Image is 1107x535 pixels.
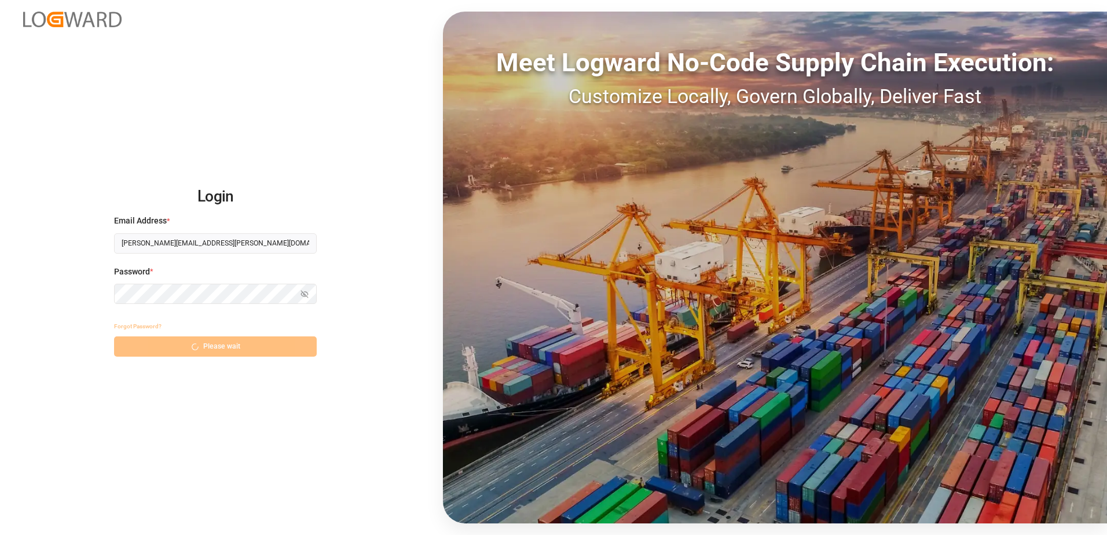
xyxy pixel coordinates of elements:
img: Logward_new_orange.png [23,12,122,27]
input: Enter your email [114,233,317,254]
span: Email Address [114,215,167,227]
span: Password [114,266,150,278]
h2: Login [114,178,317,215]
div: Meet Logward No-Code Supply Chain Execution: [443,43,1107,82]
div: Customize Locally, Govern Globally, Deliver Fast [443,82,1107,111]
